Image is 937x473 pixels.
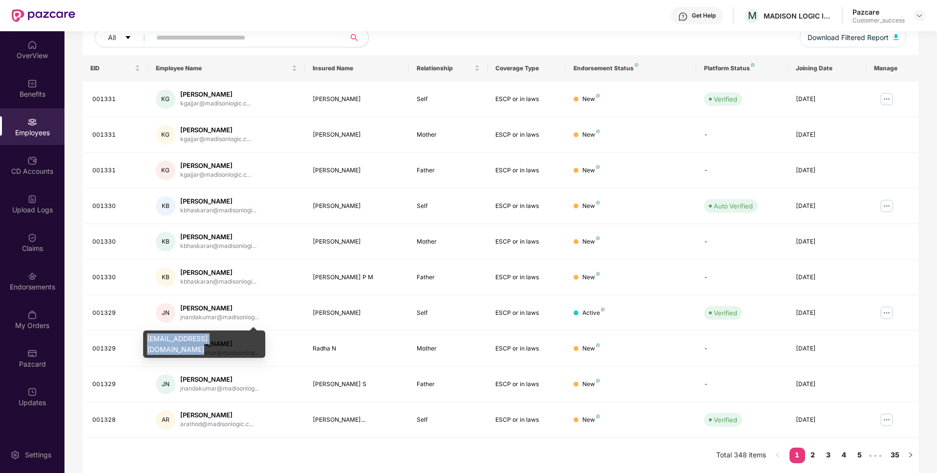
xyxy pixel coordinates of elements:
[180,135,251,144] div: kgajjar@madisonlogic.c...
[180,125,251,135] div: [PERSON_NAME]
[903,448,918,463] button: right
[852,17,905,24] div: Customer_success
[714,94,737,104] div: Verified
[582,166,600,175] div: New
[313,237,402,247] div: [PERSON_NAME]
[495,237,558,247] div: ESCP or in laws
[27,156,37,165] img: svg+xml;base64,PHN2ZyBpZD0iQ0RfQWNjb3VudHMiIGRhdGEtbmFtZT0iQ0QgQWNjb3VudHMiIHhtbG5zPSJodHRwOi8vd3...
[27,40,37,50] img: svg+xml;base64,PHN2ZyBpZD0iSG9tZSIgeG1sbnM9Imh0dHA6Ly93d3cudzMub3JnLzIwMDAvc3ZnIiB3aWR0aD0iMjAiIG...
[156,232,175,251] div: KB
[582,130,600,140] div: New
[313,95,402,104] div: [PERSON_NAME]
[692,12,716,20] div: Get Help
[894,34,898,40] img: svg+xml;base64,PHN2ZyB4bWxucz0iaHR0cDovL3d3dy53My5vcmcvMjAwMC9zdmciIHhtbG5zOnhsaW5rPSJodHRwOi8vd3...
[417,415,479,425] div: Self
[852,448,868,462] a: 5
[305,55,409,82] th: Insured Name
[180,90,251,99] div: [PERSON_NAME]
[92,130,140,140] div: 001331
[10,450,20,460] img: svg+xml;base64,PHN2ZyBpZD0iU2V0dGluZy0yMHgyMCIgeG1sbnM9Imh0dHA6Ly93d3cudzMub3JnLzIwMDAvc3ZnIiB3aW...
[495,95,558,104] div: ESCP or in laws
[796,308,858,318] div: [DATE]
[704,64,780,72] div: Platform Status
[582,308,605,318] div: Active
[180,232,256,242] div: [PERSON_NAME]
[879,91,894,107] img: manageButton
[27,271,37,281] img: svg+xml;base64,PHN2ZyBpZD0iRW5kb3JzZW1lbnRzIiB4bWxucz0iaHR0cDovL3d3dy53My5vcmcvMjAwMC9zdmciIHdpZH...
[313,415,402,425] div: [PERSON_NAME]...
[696,260,788,295] td: -
[696,117,788,153] td: -
[488,55,566,82] th: Coverage Type
[495,130,558,140] div: ESCP or in laws
[27,387,37,397] img: svg+xml;base64,PHN2ZyBpZD0iVXBkYXRlZCIgeG1sbnM9Imh0dHA6Ly93d3cudzMub3JnLzIwMDAvc3ZnIiB3aWR0aD0iMj...
[495,273,558,282] div: ESCP or in laws
[180,384,259,393] div: jnandakumar@madisonlog...
[156,410,175,430] div: AR
[313,130,402,140] div: [PERSON_NAME]
[313,202,402,211] div: [PERSON_NAME]
[696,331,788,367] td: -
[92,344,140,353] div: 001329
[582,273,600,282] div: New
[582,380,600,389] div: New
[83,55,148,82] th: EID
[796,237,858,247] div: [DATE]
[821,448,836,463] li: 3
[879,198,894,214] img: manageButton
[866,55,918,82] th: Manage
[596,272,600,276] img: svg+xml;base64,PHN2ZyB4bWxucz0iaHR0cDovL3d3dy53My5vcmcvMjAwMC9zdmciIHdpZHRoPSI4IiBoZWlnaHQ9IjgiIH...
[156,125,175,144] div: KG
[180,242,256,251] div: kbhaskaran@madisonlogi...
[313,380,402,389] div: [PERSON_NAME] S
[92,273,140,282] div: 001330
[596,201,600,205] img: svg+xml;base64,PHN2ZyB4bWxucz0iaHR0cDovL3d3dy53My5vcmcvMjAwMC9zdmciIHdpZHRoPSI4IiBoZWlnaHQ9IjgiIH...
[125,34,131,42] span: caret-down
[180,268,256,277] div: [PERSON_NAME]
[108,32,116,43] span: All
[879,305,894,321] img: manageButton
[796,380,858,389] div: [DATE]
[770,448,786,463] button: left
[27,349,37,358] img: svg+xml;base64,PHN2ZyBpZD0iUGF6Y2FyZCIgeG1sbnM9Imh0dHA6Ly93d3cudzMub3JnLzIwMDAvc3ZnIiB3aWR0aD0iMj...
[788,55,866,82] th: Joining Date
[887,448,903,463] li: 35
[417,273,479,282] div: Father
[495,415,558,425] div: ESCP or in laws
[796,344,858,353] div: [DATE]
[95,28,154,47] button: Allcaret-down
[868,448,883,463] span: •••
[751,63,755,67] img: svg+xml;base64,PHN2ZyB4bWxucz0iaHR0cDovL3d3dy53My5vcmcvMjAwMC9zdmciIHdpZHRoPSI4IiBoZWlnaHQ9IjgiIH...
[852,448,868,463] li: 5
[409,55,487,82] th: Relationship
[908,452,914,458] span: right
[148,55,305,82] th: Employee Name
[601,308,605,311] img: svg+xml;base64,PHN2ZyB4bWxucz0iaHR0cDovL3d3dy53My5vcmcvMjAwMC9zdmciIHdpZHRoPSI4IiBoZWlnaHQ9IjgiIH...
[495,380,558,389] div: ESCP or in laws
[596,343,600,347] img: svg+xml;base64,PHN2ZyB4bWxucz0iaHR0cDovL3d3dy53My5vcmcvMjAwMC9zdmciIHdpZHRoPSI4IiBoZWlnaHQ9IjgiIH...
[596,165,600,169] img: svg+xml;base64,PHN2ZyB4bWxucz0iaHR0cDovL3d3dy53My5vcmcvMjAwMC9zdmciIHdpZHRoPSI4IiBoZWlnaHQ9IjgiIH...
[495,202,558,211] div: ESCP or in laws
[836,448,852,462] a: 4
[180,375,259,384] div: [PERSON_NAME]
[714,308,737,318] div: Verified
[696,224,788,260] td: -
[596,379,600,383] img: svg+xml;base64,PHN2ZyB4bWxucz0iaHR0cDovL3d3dy53My5vcmcvMjAwMC9zdmciIHdpZHRoPSI4IiBoZWlnaHQ9IjgiIH...
[313,308,402,318] div: [PERSON_NAME]
[805,448,821,462] a: 2
[92,95,140,104] div: 001331
[596,414,600,418] img: svg+xml;base64,PHN2ZyB4bWxucz0iaHR0cDovL3d3dy53My5vcmcvMjAwMC9zdmciIHdpZHRoPSI4IiBoZWlnaHQ9IjgiIH...
[156,64,290,72] span: Employee Name
[180,197,256,206] div: [PERSON_NAME]
[770,448,786,463] li: Previous Page
[313,273,402,282] div: [PERSON_NAME] P M
[27,310,37,320] img: svg+xml;base64,PHN2ZyBpZD0iTXlfT3JkZXJzIiBkYXRhLW5hbWU9Ik15IE9yZGVycyIgeG1sbnM9Imh0dHA6Ly93d3cudz...
[805,448,821,463] li: 2
[12,9,75,22] img: New Pazcare Logo
[156,161,175,180] div: KG
[27,194,37,204] img: svg+xml;base64,PHN2ZyBpZD0iVXBsb2FkX0xvZ3MiIGRhdGEtbmFtZT0iVXBsb2FkIExvZ3MiIHhtbG5zPSJodHRwOi8vd3...
[903,448,918,463] li: Next Page
[868,448,883,463] li: Next 5 Pages
[716,448,766,463] li: Total 348 items
[27,117,37,127] img: svg+xml;base64,PHN2ZyBpZD0iRW1wbG95ZWVzIiB4bWxucz0iaHR0cDovL3d3dy53My5vcmcvMjAwMC9zdmciIHdpZHRoPS...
